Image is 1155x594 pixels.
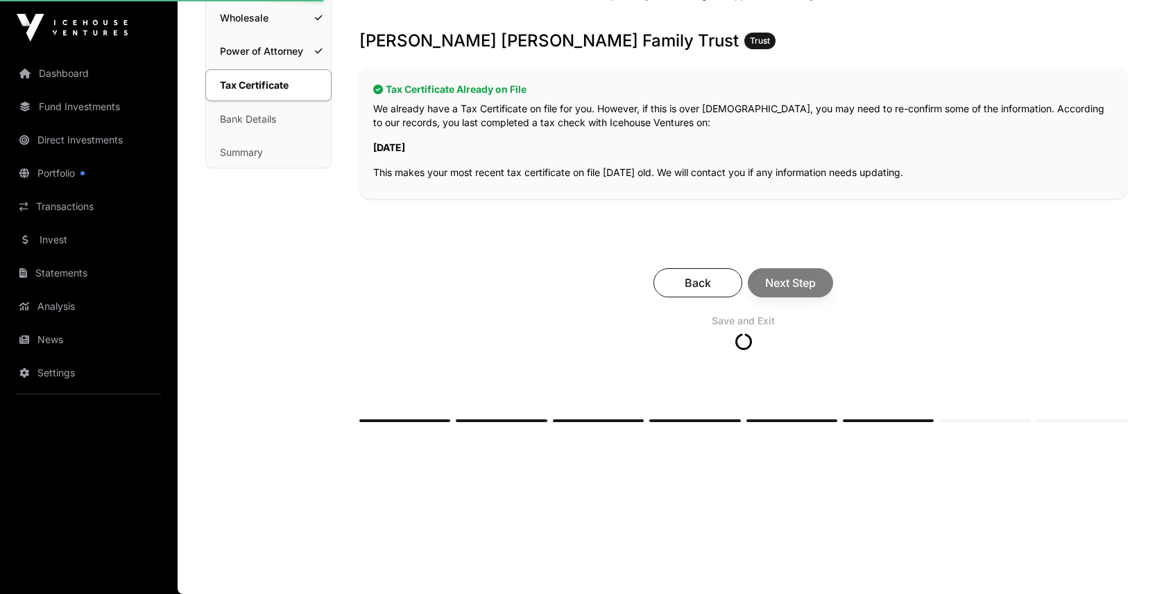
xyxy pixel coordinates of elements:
[205,69,332,101] a: Tax Certificate
[11,191,166,222] a: Transactions
[11,358,166,388] a: Settings
[359,30,1127,52] h3: [PERSON_NAME] [PERSON_NAME] Family Trust
[1086,527,1155,594] iframe: Chat Widget
[206,36,331,67] a: Power of Attorney
[373,141,1113,155] p: [DATE]
[11,158,166,189] a: Portfolio
[11,291,166,322] a: Analysis
[206,137,331,168] a: Summary
[373,166,1113,180] p: This makes your most recent tax certificate on file [DATE] old. We will contact you if any inform...
[17,14,128,42] img: Icehouse Ventures Logo
[653,268,742,297] button: Back
[11,58,166,89] a: Dashboard
[11,91,166,122] a: Fund Investments
[373,102,1113,130] p: We already have a Tax Certificate on file for you. However, if this is over [DEMOGRAPHIC_DATA], y...
[11,225,166,255] a: Invest
[373,82,1113,96] h2: Tax Certificate Already on File
[11,324,166,355] a: News
[206,104,331,134] a: Bank Details
[11,125,166,155] a: Direct Investments
[11,258,166,288] a: Statements
[671,274,725,291] span: Back
[750,35,770,46] span: Trust
[206,3,331,33] a: Wholesale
